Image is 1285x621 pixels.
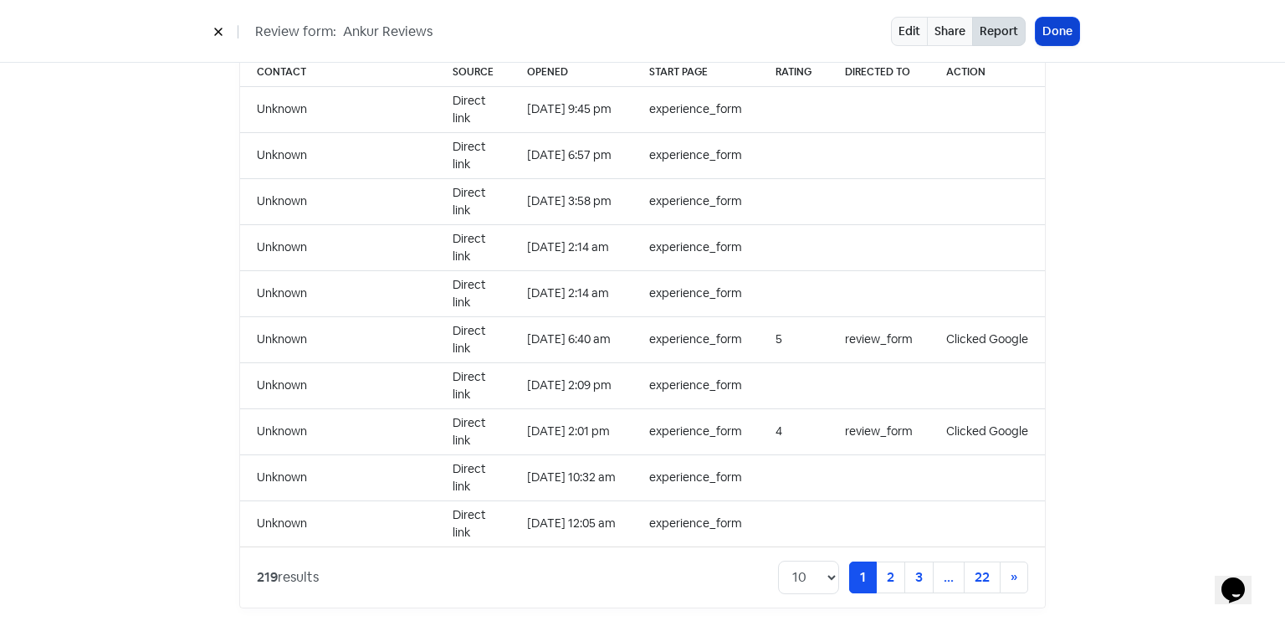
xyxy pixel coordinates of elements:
[436,270,510,316] td: Direct link
[1000,562,1028,593] a: Next
[240,270,436,316] td: Unknown
[632,362,759,408] td: experience_form
[240,408,436,454] td: Unknown
[510,132,632,178] td: [DATE] 6:57 pm
[510,58,632,87] th: Opened
[436,408,510,454] td: Direct link
[510,454,632,500] td: [DATE] 10:32 am
[436,86,510,132] td: Direct link
[255,22,336,42] span: Review form:
[632,58,759,87] th: Start page
[828,408,929,454] td: review_form
[929,316,1045,362] td: Clicked Google
[436,362,510,408] td: Direct link
[240,86,436,132] td: Unknown
[240,178,436,224] td: Unknown
[632,132,759,178] td: experience_form
[257,568,278,586] strong: 219
[436,178,510,224] td: Direct link
[904,562,934,593] a: 3
[510,224,632,270] td: [DATE] 2:14 am
[632,178,759,224] td: experience_form
[436,500,510,547] td: Direct link
[240,132,436,178] td: Unknown
[929,58,1045,87] th: Action
[510,362,632,408] td: [DATE] 2:09 pm
[828,316,929,362] td: review_form
[632,86,759,132] td: experience_form
[929,408,1045,454] td: Clicked Google
[436,132,510,178] td: Direct link
[436,316,510,362] td: Direct link
[510,316,632,362] td: [DATE] 6:40 am
[876,562,905,593] a: 2
[1036,18,1079,45] button: Done
[436,224,510,270] td: Direct link
[510,270,632,316] td: [DATE] 2:14 am
[632,500,759,547] td: experience_form
[510,500,632,547] td: [DATE] 12:05 am
[632,454,759,500] td: experience_form
[1215,554,1268,604] iframe: chat widget
[240,316,436,362] td: Unknown
[891,17,928,46] a: Edit
[759,316,828,362] td: 5
[436,454,510,500] td: Direct link
[828,58,929,87] th: Directed to
[240,58,436,87] th: Contact
[632,224,759,270] td: experience_form
[927,17,973,46] a: Share
[632,408,759,454] td: experience_form
[510,178,632,224] td: [DATE] 3:58 pm
[240,454,436,500] td: Unknown
[972,17,1026,46] button: Report
[240,362,436,408] td: Unknown
[964,562,1001,593] a: 22
[759,58,828,87] th: Rating
[510,408,632,454] td: [DATE] 2:01 pm
[510,86,632,132] td: [DATE] 9:45 pm
[240,224,436,270] td: Unknown
[436,58,510,87] th: Source
[240,500,436,547] td: Unknown
[632,316,759,362] td: experience_form
[257,567,319,588] div: results
[759,408,828,454] td: 4
[933,562,965,593] a: ...
[632,270,759,316] td: experience_form
[849,562,877,593] a: 1
[1011,568,1017,586] span: »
